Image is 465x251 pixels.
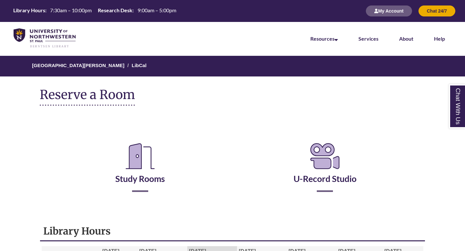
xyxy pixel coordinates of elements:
[418,5,455,16] button: Chat 24/7
[14,28,76,48] img: UNWSP Library Logo
[399,35,413,42] a: About
[358,35,378,42] a: Services
[40,122,425,211] div: Reserve a Room
[40,88,135,106] h1: Reserve a Room
[11,7,47,14] th: Library Hours:
[434,35,445,42] a: Help
[50,7,92,13] span: 7:30am – 10:00pm
[95,7,135,14] th: Research Desk:
[366,5,412,16] button: My Account
[132,63,147,68] a: LibCal
[310,35,338,42] a: Resources
[32,63,124,68] a: [GEOGRAPHIC_DATA][PERSON_NAME]
[138,7,176,13] span: 9:00am – 5:00pm
[418,8,455,14] a: Chat 24/7
[366,8,412,14] a: My Account
[115,157,165,184] a: Study Rooms
[294,157,356,184] a: U-Record Studio
[11,7,179,15] a: Hours Today
[43,225,422,237] h1: Library Hours
[40,56,425,76] nav: Breadcrumb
